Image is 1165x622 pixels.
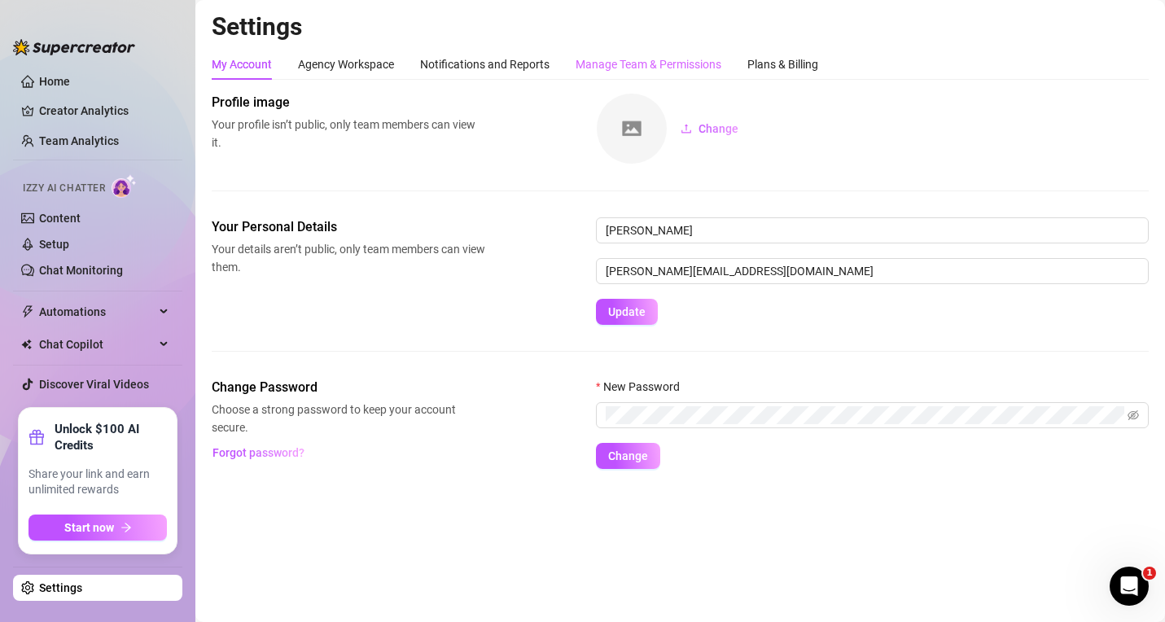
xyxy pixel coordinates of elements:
span: gift [28,429,45,445]
span: Izzy AI Chatter [23,181,105,196]
span: Automations [39,299,155,325]
button: Update [596,299,658,325]
a: Chat Monitoring [39,264,123,277]
img: logo-BBDzfeDw.svg [13,39,135,55]
span: eye-invisible [1128,410,1139,421]
button: Change [668,116,751,142]
div: Notifications and Reports [420,55,550,73]
div: Plans & Billing [747,55,818,73]
span: Change [608,449,648,462]
img: Chat Copilot [21,339,32,350]
input: Enter name [596,217,1149,243]
iframe: Intercom live chat [1110,567,1149,606]
span: thunderbolt [21,305,34,318]
strong: Unlock $100 AI Credits [55,421,167,453]
span: Profile image [212,93,485,112]
a: Settings [39,581,82,594]
button: Change [596,443,660,469]
span: Your Personal Details [212,217,485,237]
span: Update [608,305,646,318]
div: Agency Workspace [298,55,394,73]
span: Change [699,122,738,135]
input: New Password [606,406,1124,424]
img: square-placeholder.png [597,94,667,164]
h2: Settings [212,11,1149,42]
a: Setup [39,238,69,251]
span: Choose a strong password to keep your account secure. [212,401,485,436]
a: Discover Viral Videos [39,378,149,391]
a: Creator Analytics [39,98,169,124]
span: Your details aren’t public, only team members can view them. [212,240,485,276]
label: New Password [596,378,690,396]
span: Your profile isn’t public, only team members can view it. [212,116,485,151]
a: Team Analytics [39,134,119,147]
button: Forgot password? [212,440,304,466]
span: arrow-right [120,522,132,533]
div: My Account [212,55,272,73]
input: Enter new email [596,258,1149,284]
span: 1 [1143,567,1156,580]
div: Manage Team & Permissions [576,55,721,73]
span: upload [681,123,692,134]
span: Change Password [212,378,485,397]
span: Chat Copilot [39,331,155,357]
a: Content [39,212,81,225]
button: Start nowarrow-right [28,515,167,541]
img: AI Chatter [112,174,137,198]
span: Forgot password? [212,446,304,459]
a: Home [39,75,70,88]
span: Share your link and earn unlimited rewards [28,466,167,498]
span: Start now [64,521,114,534]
